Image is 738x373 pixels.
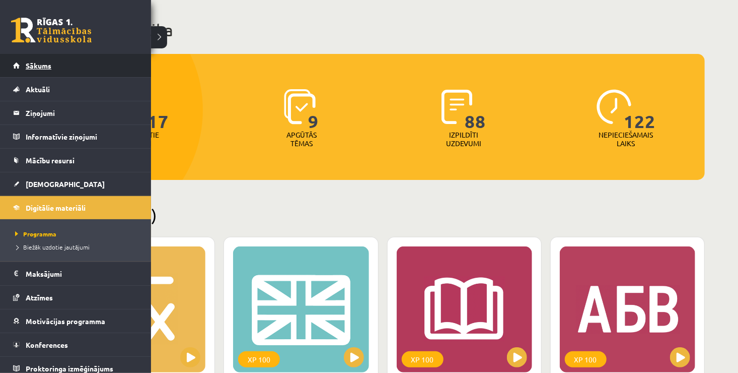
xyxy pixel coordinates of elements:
[26,340,68,349] span: Konferences
[13,101,138,125] a: Ziņojumi
[137,89,169,131] span: 817
[26,262,138,285] legend: Maksājumi
[60,205,705,225] h2: Pieejamie (7)
[599,131,653,148] p: Nepieciešamais laiks
[13,242,141,252] a: Biežāk uzdotie jautājumi
[11,18,92,43] a: Rīgas 1. Tālmācības vidusskola
[13,333,138,356] a: Konferences
[465,89,486,131] span: 88
[13,309,138,333] a: Motivācijas programma
[13,54,138,77] a: Sākums
[402,351,444,367] div: XP 100
[26,317,105,326] span: Motivācijas programma
[13,230,56,238] span: Programma
[308,89,319,131] span: 9
[26,179,105,189] span: [DEMOGRAPHIC_DATA]
[26,85,50,94] span: Aktuāli
[13,172,138,196] a: [DEMOGRAPHIC_DATA]
[13,196,138,219] a: Digitālie materiāli
[597,89,632,125] img: icon-clock-7be60019b62300814b6bd22b8e044499b485619524d84068768e800edab66f18.svg
[26,156,75,165] span: Mācību resursi
[13,262,138,285] a: Maksājumi
[624,89,656,131] span: 122
[26,101,138,125] legend: Ziņojumi
[282,131,321,148] p: Apgūtās tēmas
[26,61,51,70] span: Sākums
[13,229,141,238] a: Programma
[284,89,316,125] img: icon-learned-topics-4a711ccc23c960034f471b6e78daf4a3bad4a20eaf4de84257b87e66633f6470.svg
[565,351,607,367] div: XP 100
[26,203,86,212] span: Digitālie materiāli
[13,243,90,251] span: Biežāk uzdotie jautājumi
[13,149,138,172] a: Mācību resursi
[238,351,280,367] div: XP 100
[444,131,483,148] p: Izpildīti uzdevumi
[441,89,473,125] img: icon-completed-tasks-ad58ae20a441b2904462921112bc710f1caf180af7a3daa7317a5a94f2d26646.svg
[26,125,138,148] legend: Informatīvie ziņojumi
[26,364,113,373] span: Proktoringa izmēģinājums
[13,125,138,148] a: Informatīvie ziņojumi
[60,20,705,40] h1: Mana statistika
[13,286,138,309] a: Atzīmes
[13,78,138,101] a: Aktuāli
[26,293,53,302] span: Atzīmes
